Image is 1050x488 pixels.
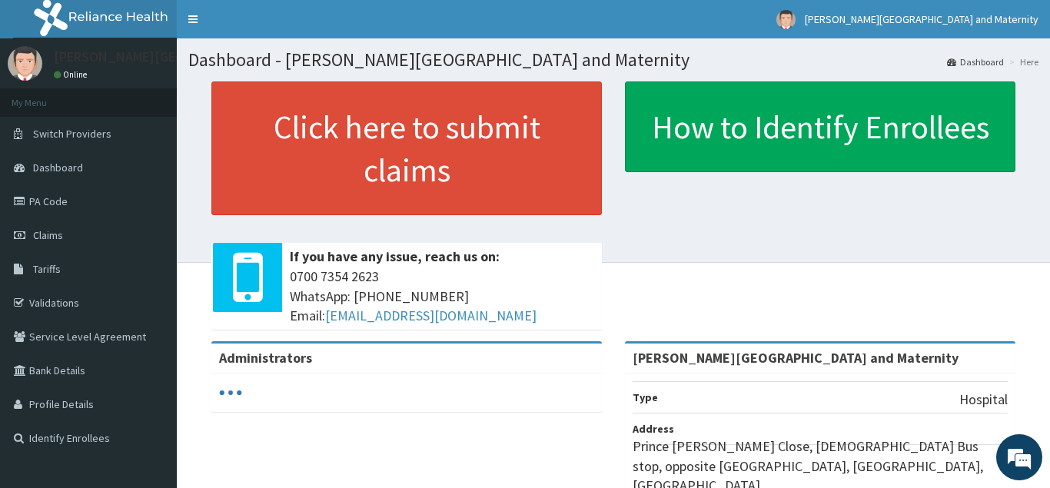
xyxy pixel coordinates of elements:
[211,81,602,215] a: Click here to submit claims
[776,10,796,29] img: User Image
[625,81,1015,172] a: How to Identify Enrollees
[219,381,242,404] svg: audio-loading
[325,307,537,324] a: [EMAIL_ADDRESS][DOMAIN_NAME]
[947,55,1004,68] a: Dashboard
[633,349,959,367] strong: [PERSON_NAME][GEOGRAPHIC_DATA] and Maternity
[33,127,111,141] span: Switch Providers
[290,267,594,326] span: 0700 7354 2623 WhatsApp: [PHONE_NUMBER] Email:
[33,228,63,242] span: Claims
[633,390,658,404] b: Type
[219,349,312,367] b: Administrators
[633,422,674,436] b: Address
[805,12,1038,26] span: [PERSON_NAME][GEOGRAPHIC_DATA] and Maternity
[33,262,61,276] span: Tariffs
[959,390,1008,410] p: Hospital
[188,50,1038,70] h1: Dashboard - [PERSON_NAME][GEOGRAPHIC_DATA] and Maternity
[8,46,42,81] img: User Image
[54,50,368,64] p: [PERSON_NAME][GEOGRAPHIC_DATA] and Maternity
[290,247,500,265] b: If you have any issue, reach us on:
[1005,55,1038,68] li: Here
[54,69,91,80] a: Online
[33,161,83,174] span: Dashboard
